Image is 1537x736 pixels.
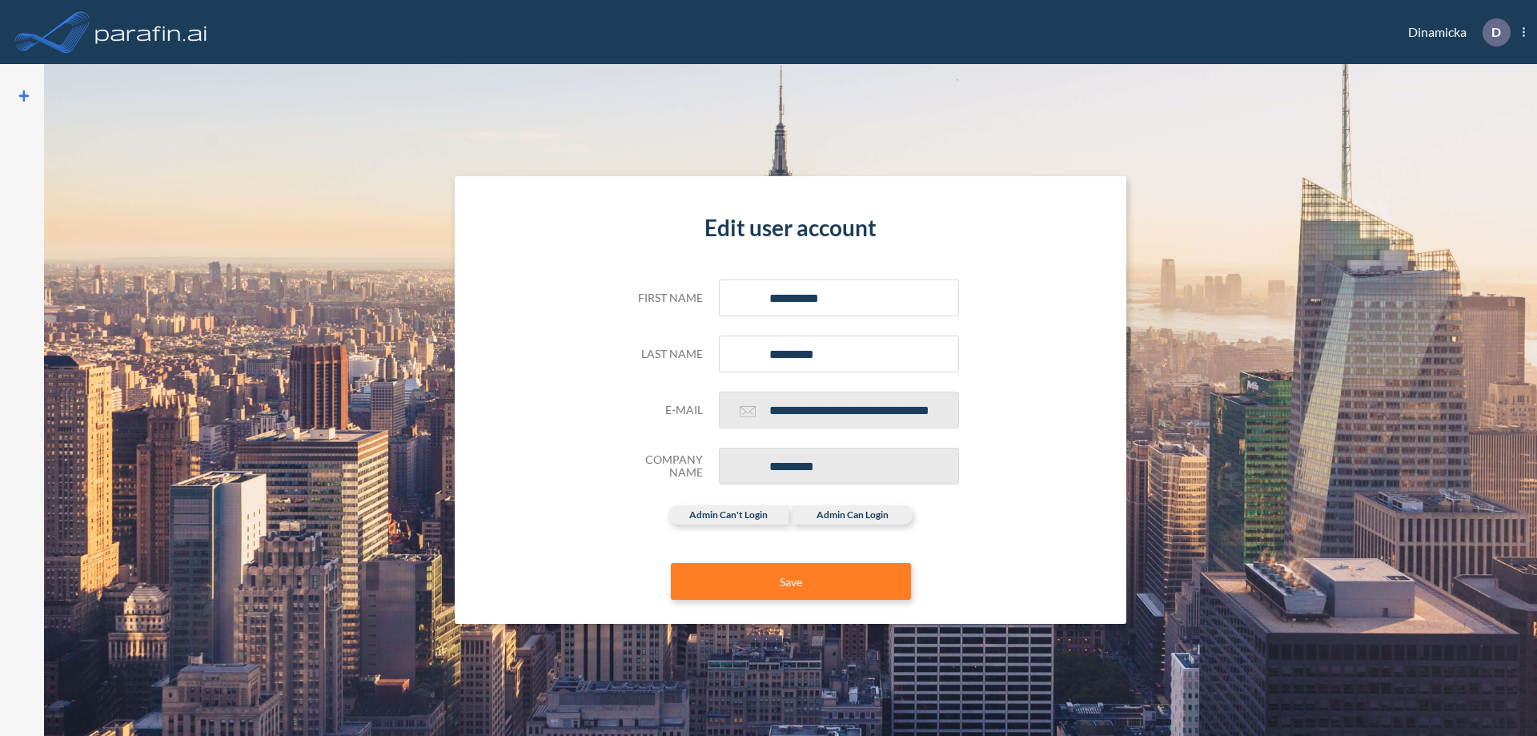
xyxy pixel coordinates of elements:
[793,505,913,525] label: admin can login
[92,16,211,48] img: logo
[668,505,789,525] label: admin can't login
[1384,18,1525,46] div: Dinamicka
[623,292,703,305] h5: First name
[623,453,703,481] h5: Company Name
[623,215,959,242] h4: Edit user account
[1491,25,1501,39] p: D
[623,404,703,417] h5: E-mail
[623,348,703,361] h5: Last name
[671,563,911,600] button: Save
